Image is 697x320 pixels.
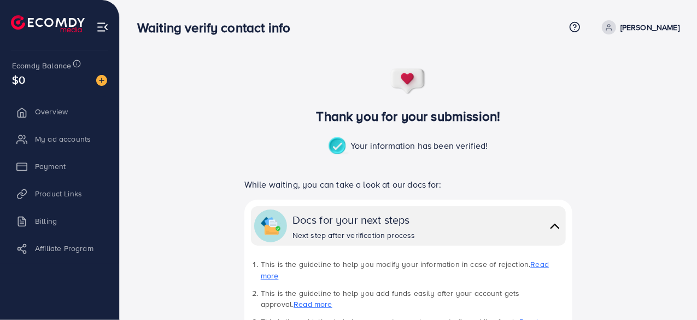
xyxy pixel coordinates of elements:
[12,60,71,71] span: Ecomdy Balance
[547,218,563,234] img: collapse
[226,108,591,124] h3: Thank you for your submission!
[261,259,566,281] li: This is the guideline to help you modify your information in case of rejection.
[12,72,25,88] span: $0
[292,212,415,228] div: Docs for your next steps
[598,20,680,34] a: [PERSON_NAME]
[244,178,572,191] p: While waiting, you can take a look at our docs for:
[11,15,85,32] img: logo
[261,259,549,281] a: Read more
[96,21,109,33] img: menu
[292,230,415,241] div: Next step after verification process
[96,75,107,86] img: image
[137,20,299,36] h3: Waiting verify contact info
[261,288,566,310] li: This is the guideline to help you add funds easily after your account gets approval.
[620,21,680,34] p: [PERSON_NAME]
[294,299,332,310] a: Read more
[390,68,426,95] img: success
[329,137,350,156] img: success
[329,137,488,156] p: Your information has been verified!
[261,216,280,236] img: collapse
